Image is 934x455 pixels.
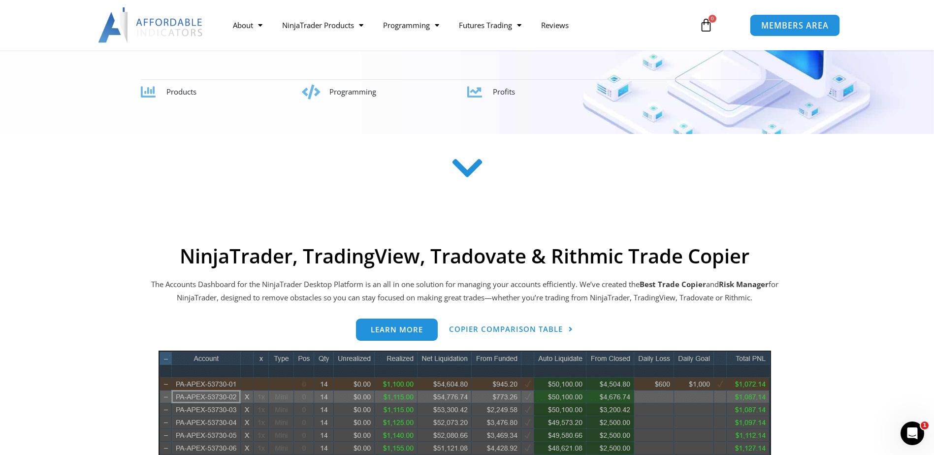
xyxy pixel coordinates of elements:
a: 0 [684,11,728,39]
strong: Risk Manager [719,279,769,289]
a: NinjaTrader Products [272,14,373,36]
h2: NinjaTrader, TradingView, Tradovate & Rithmic Trade Copier [150,244,780,268]
a: Programming [373,14,449,36]
span: MEMBERS AREA [761,21,829,30]
a: Futures Trading [449,14,531,36]
span: 1 [921,422,929,429]
span: Products [166,87,196,97]
a: About [223,14,272,36]
span: Copier Comparison Table [449,325,563,333]
a: Reviews [531,14,579,36]
span: 0 [709,15,716,23]
span: Learn more [371,326,423,333]
p: The Accounts Dashboard for the NinjaTrader Desktop Platform is an all in one solution for managin... [150,278,780,305]
a: Learn more [356,319,438,341]
iframe: Intercom live chat [901,422,924,445]
a: MEMBERS AREA [750,14,840,36]
img: LogoAI | Affordable Indicators – NinjaTrader [98,7,204,43]
span: Programming [329,87,376,97]
b: Best Trade Copier [640,279,706,289]
a: Copier Comparison Table [449,319,573,341]
span: Profits [493,87,515,97]
nav: Menu [223,14,688,36]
